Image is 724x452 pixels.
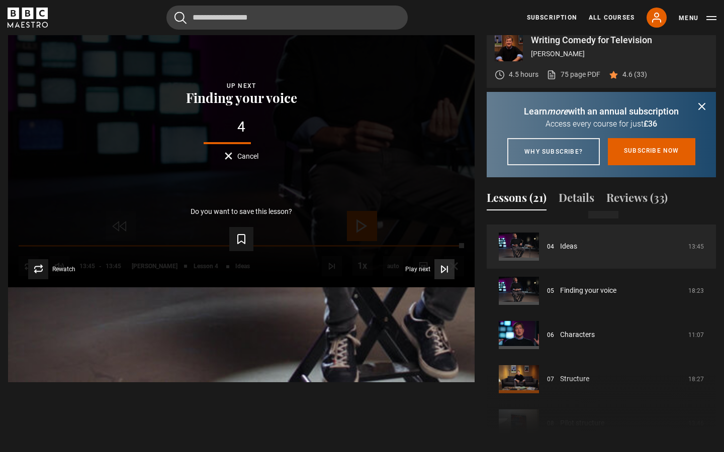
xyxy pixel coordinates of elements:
[28,259,75,279] button: Rewatch
[509,69,538,80] p: 4.5 hours
[405,259,455,279] button: Play next
[174,12,187,24] button: Submit the search query
[560,285,616,296] a: Finding your voice
[24,120,459,134] div: 4
[608,138,695,165] a: Subscribe now
[8,25,475,287] video-js: Video Player
[8,8,48,28] svg: BBC Maestro
[560,329,595,340] a: Characters
[183,91,300,105] button: Finding your voice
[225,152,258,160] button: Cancel
[560,374,589,384] a: Structure
[644,119,657,129] span: £36
[237,153,258,160] span: Cancel
[622,69,647,80] p: 4.6 (33)
[560,241,577,252] a: Ideas
[499,118,704,130] p: Access every course for just
[24,81,459,91] div: Up next
[507,138,600,165] a: Why subscribe?
[405,266,430,272] span: Play next
[606,189,668,210] button: Reviews (33)
[191,208,292,215] p: Do you want to save this lesson?
[589,13,635,22] a: All Courses
[499,104,704,118] p: Learn with an annual subscription
[166,6,408,30] input: Search
[527,13,577,22] a: Subscription
[531,49,708,59] p: [PERSON_NAME]
[547,106,568,117] i: more
[531,36,708,45] p: Writing Comedy for Television
[679,13,716,23] button: Toggle navigation
[487,189,547,210] button: Lessons (21)
[547,69,600,80] a: 75 page PDF
[52,266,75,272] span: Rewatch
[559,189,594,210] button: Details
